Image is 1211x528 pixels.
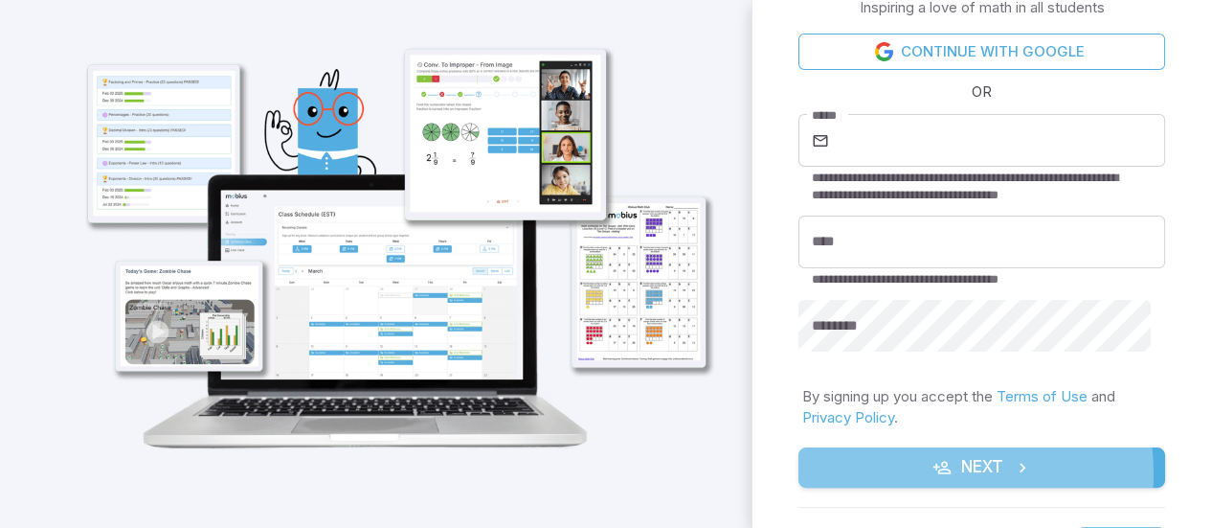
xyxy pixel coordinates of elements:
[967,81,997,103] span: OR
[802,408,894,426] a: Privacy Policy
[798,34,1165,70] a: Continue with Google
[798,448,1165,488] button: Next
[997,387,1088,405] a: Terms of Use
[802,386,1161,428] p: By signing up you accept the and .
